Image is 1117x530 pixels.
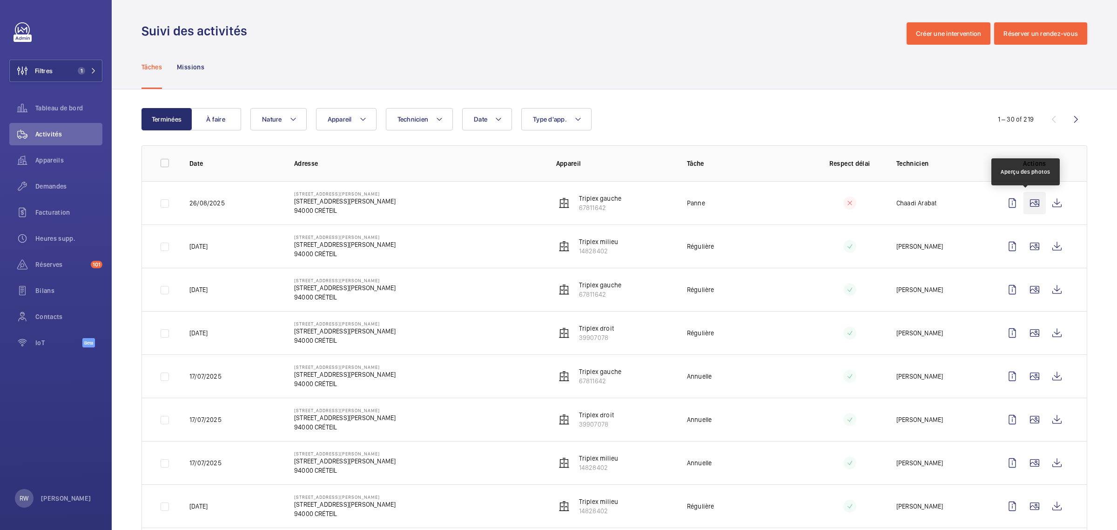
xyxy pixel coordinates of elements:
p: 94000 CRÉTEIL [294,466,396,475]
p: Triplex milieu [579,237,619,246]
p: 67811642 [579,203,622,212]
p: [STREET_ADDRESS][PERSON_NAME] [294,413,396,422]
p: 26/08/2025 [189,198,225,208]
p: [STREET_ADDRESS][PERSON_NAME] [294,191,396,197]
button: À faire [191,108,241,130]
p: [STREET_ADDRESS][PERSON_NAME] [294,456,396,466]
img: elevator.svg [558,501,570,512]
span: Date [474,116,487,123]
p: [DATE] [189,328,208,338]
p: [STREET_ADDRESS][PERSON_NAME] [294,500,396,509]
p: Triplex gauche [579,367,622,376]
p: [PERSON_NAME] [41,494,91,503]
p: Annuelle [687,372,712,381]
p: RW [20,494,28,503]
p: Tâches [141,62,162,72]
button: Nature [250,108,307,130]
p: 94000 CRÉTEIL [294,336,396,345]
button: Type d'app. [521,108,592,130]
div: 1 – 30 of 219 [998,115,1034,124]
p: Date [189,159,279,168]
p: [PERSON_NAME] [896,458,943,468]
p: 94000 CRÉTEIL [294,509,396,518]
span: 1 [78,67,85,75]
p: [STREET_ADDRESS][PERSON_NAME] [294,234,396,240]
p: 17/07/2025 [189,415,222,424]
p: Régulière [687,285,714,294]
p: 17/07/2025 [189,458,222,468]
p: [DATE] [189,242,208,251]
p: [STREET_ADDRESS][PERSON_NAME] [294,364,396,370]
button: Réserver un rendez-vous [994,22,1087,45]
button: Terminées [141,108,192,130]
p: Annuelle [687,415,712,424]
p: 14828402 [579,246,619,256]
p: [STREET_ADDRESS][PERSON_NAME] [294,321,396,326]
img: elevator.svg [558,284,570,295]
p: 39907078 [579,420,614,429]
p: 67811642 [579,290,622,299]
img: elevator.svg [558,457,570,469]
p: [PERSON_NAME] [896,415,943,424]
p: 94000 CRÉTEIL [294,206,396,215]
img: elevator.svg [558,371,570,382]
button: Technicien [386,108,453,130]
p: Triplex gauche [579,280,622,290]
p: [STREET_ADDRESS][PERSON_NAME] [294,370,396,379]
p: Tâche [687,159,803,168]
span: Heures supp. [35,234,102,243]
p: [PERSON_NAME] [896,242,943,251]
span: Appareil [328,116,352,123]
p: Triplex milieu [579,454,619,463]
p: [STREET_ADDRESS][PERSON_NAME] [294,240,396,249]
p: [STREET_ADDRESS][PERSON_NAME] [294,494,396,500]
span: Facturation [35,208,102,217]
p: 17/07/2025 [189,372,222,381]
p: Panne [687,198,705,208]
p: Chaadi Arabat [896,198,936,208]
p: Triplex milieu [579,497,619,506]
img: elevator.svg [558,414,570,425]
p: Missions [177,62,204,72]
p: Technicien [896,159,986,168]
span: Contacts [35,312,102,321]
span: 101 [91,261,102,268]
p: Annuelle [687,458,712,468]
p: [PERSON_NAME] [896,328,943,338]
p: [PERSON_NAME] [896,372,943,381]
span: Technicien [397,116,429,123]
p: Régulière [687,328,714,338]
p: [DATE] [189,285,208,294]
span: Appareils [35,156,102,165]
p: 67811642 [579,376,622,386]
p: [STREET_ADDRESS][PERSON_NAME] [294,326,396,336]
p: [STREET_ADDRESS][PERSON_NAME] [294,408,396,413]
span: Réserves [35,260,87,269]
p: [STREET_ADDRESS][PERSON_NAME] [294,451,396,456]
p: 94000 CRÉTEIL [294,292,396,302]
span: Tableau de bord [35,103,102,113]
button: Filtres1 [9,60,102,82]
img: elevator.svg [558,327,570,339]
p: 94000 CRÉTEIL [294,379,396,388]
p: 14828402 [579,506,619,516]
span: Type d'app. [533,116,567,123]
p: Respect délai [818,159,881,168]
p: Triplex gauche [579,194,622,203]
p: [DATE] [189,502,208,511]
span: Beta [82,338,95,347]
p: Triplex droit [579,410,614,420]
p: Régulière [687,502,714,511]
p: [PERSON_NAME] [896,285,943,294]
span: Activités [35,129,102,139]
img: elevator.svg [558,197,570,209]
button: Appareil [316,108,377,130]
div: Aperçu des photos [1001,168,1050,176]
button: Créer une intervention [907,22,991,45]
button: Date [462,108,512,130]
img: elevator.svg [558,241,570,252]
p: [STREET_ADDRESS][PERSON_NAME] [294,278,396,283]
p: Appareil [556,159,672,168]
span: Filtres [35,66,53,75]
span: Bilans [35,286,102,295]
